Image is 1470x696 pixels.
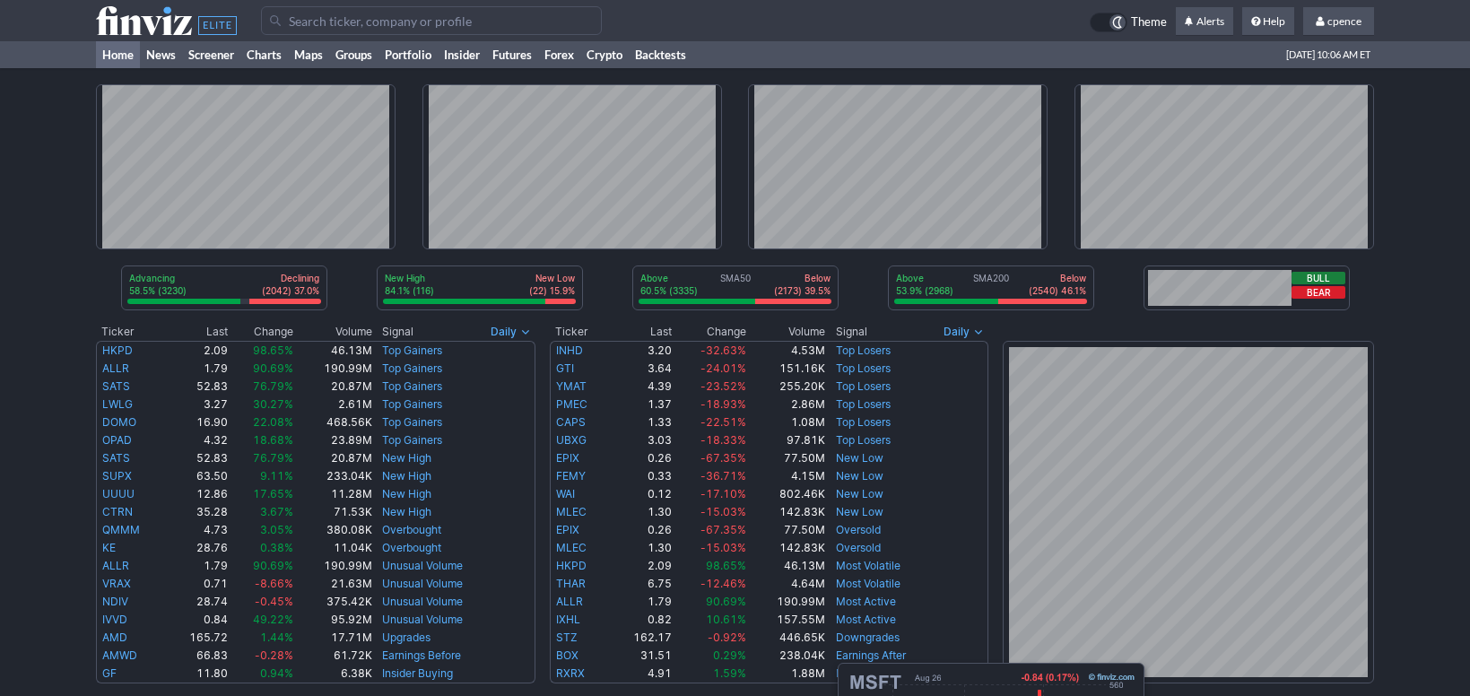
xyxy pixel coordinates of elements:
span: -12.46% [700,577,746,590]
a: Earnings Before [382,648,461,662]
a: News [140,41,182,68]
span: 17.65% [253,487,293,500]
a: New High [382,487,431,500]
a: Alerts [1176,7,1233,36]
p: Declining [262,272,319,284]
a: Screener [182,41,240,68]
td: 162.17 [610,629,674,647]
td: 0.82 [610,611,674,629]
td: 21.63M [294,575,372,593]
span: -36.71% [700,469,746,483]
td: 1.79 [166,557,229,575]
td: 4.53M [747,341,826,360]
a: New Low [836,487,883,500]
a: Overbought [382,541,441,554]
td: 61.72K [294,647,372,665]
a: Backtests [629,41,692,68]
td: 71.53K [294,503,372,521]
a: Oversold [836,523,881,536]
td: 4.91 [610,665,674,683]
th: Change [229,323,294,341]
a: FEMY [556,469,586,483]
span: 18.68% [253,433,293,447]
span: Daily [944,323,970,341]
span: -24.01% [700,361,746,375]
p: Below [1029,272,1086,284]
td: 77.50M [747,521,826,539]
td: 2.86M [747,396,826,413]
a: Top Losers [836,433,891,447]
span: 76.79% [253,451,293,465]
a: WAI [556,487,575,500]
a: Oversold [836,541,881,554]
a: EPIX [556,523,579,536]
span: 0.94% [260,666,293,680]
td: 0.84 [166,611,229,629]
span: 3.05% [260,523,293,536]
td: 255.20K [747,378,826,396]
a: NDIV [102,595,128,608]
a: AMWD [102,648,137,662]
td: 165.72 [166,629,229,647]
span: -67.35% [700,523,746,536]
p: (2540) 46.1% [1029,284,1086,297]
a: ALLR [556,595,583,608]
span: -0.45% [255,595,293,608]
span: -32.63% [700,344,746,357]
th: Change [673,323,747,341]
a: Top Gainers [382,433,442,447]
a: Unusual Volume [382,577,463,590]
a: New High [382,469,431,483]
span: -22.51% [700,415,746,429]
a: QMMM [102,523,140,536]
span: 10.61% [706,613,746,626]
span: 0.38% [260,541,293,554]
td: 190.99M [294,557,372,575]
span: 49.22% [253,613,293,626]
a: Forex [538,41,580,68]
span: cpence [1327,14,1361,28]
a: Upgrades [382,631,431,644]
p: (2042) 37.0% [262,284,319,297]
td: 1.30 [610,539,674,557]
td: 238.04K [747,647,826,665]
span: Theme [1131,13,1167,32]
a: Unusual Volume [382,595,463,608]
a: RXRX [556,666,585,680]
td: 3.27 [166,396,229,413]
a: New Low [836,469,883,483]
span: 90.69% [706,595,746,608]
p: 53.9% (2968) [896,284,953,297]
a: Theme [1090,13,1167,32]
td: 66.83 [166,647,229,665]
span: Signal [382,325,413,339]
span: 98.65% [706,559,746,572]
a: Most Volatile [836,559,900,572]
span: 9.11% [260,469,293,483]
td: 11.80 [166,665,229,683]
button: Signals interval [486,323,535,341]
a: SATS [102,451,130,465]
a: Futures [486,41,538,68]
td: 4.39 [610,378,674,396]
a: Top Gainers [382,379,442,393]
span: 98.65% [253,344,293,357]
td: 11.04K [294,539,372,557]
td: 0.33 [610,467,674,485]
td: 190.99M [747,593,826,611]
td: 46.13M [294,341,372,360]
a: SATS [102,379,130,393]
td: 1.79 [610,593,674,611]
a: Most Volatile [836,577,900,590]
a: GF [102,666,117,680]
th: Volume [294,323,372,341]
td: 233.04K [294,467,372,485]
th: Ticker [96,323,166,341]
td: 12.86 [166,485,229,503]
a: BOX [556,648,578,662]
p: New High [385,272,434,284]
td: 52.83 [166,378,229,396]
a: New High [382,451,431,465]
a: Insider Selling [836,666,906,680]
button: Bull [1292,272,1345,284]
